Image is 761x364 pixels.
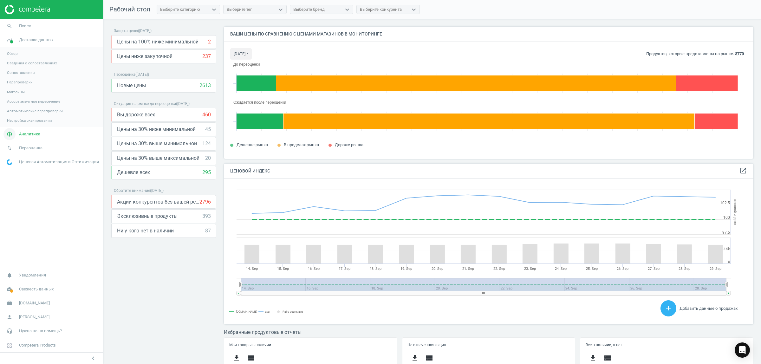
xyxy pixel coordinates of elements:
span: Вы дороже всех [117,111,155,118]
button: [DATE] [230,48,252,60]
tspan: До переоценки [233,62,260,67]
tspan: 27. Sep [648,267,660,271]
a: open_in_new [739,167,747,175]
i: chevron_left [89,354,97,362]
b: 3770 [735,51,744,56]
i: get_app [411,354,419,362]
div: Выберите категорию [160,7,200,12]
text: 0 [728,260,730,264]
tspan: Ценовой индекс [733,199,737,225]
span: Дешевле рынка [237,142,268,147]
tspan: 25. Sep [586,267,598,271]
p: Продуктов, которые представлены на рынке: [646,51,744,57]
span: Аналитика [19,131,40,137]
span: Новые цены [117,82,146,89]
i: storage [604,354,611,362]
span: Нужна наша помощь? [19,328,62,334]
h4: Ваши цены по сравнению с ценами магазинов в мониторинге [224,27,753,42]
span: Переоценка [114,72,135,77]
img: wGWNvw8QSZomAAAAABJRU5ErkJggg== [7,159,12,165]
tspan: 24. Sep [555,267,567,271]
text: 2.5k [723,247,730,251]
span: Цены на 30% ниже минимальной [117,126,196,133]
div: 124 [202,140,211,147]
text: 100 [723,215,730,220]
tspan: 16. Sep [308,267,320,271]
div: 460 [202,111,211,118]
span: Перепроверки [7,80,33,85]
span: Цены на 30% выше минимальной [117,140,197,147]
span: Переоценка [19,145,42,151]
span: Свежесть данных [19,286,54,292]
button: add [660,300,676,316]
span: В пределах рынка [284,142,319,147]
tspan: 17. Sep [339,267,351,271]
i: pie_chart_outlined [3,128,16,140]
i: timeline [3,34,16,46]
div: 87 [205,227,211,234]
div: Выберите тег [227,7,252,12]
h5: Не отвеченная акция [407,343,570,347]
tspan: 26. Sep [617,267,628,271]
tspan: 23. Sep [524,267,536,271]
span: ( [DATE] ) [176,101,190,106]
span: [PERSON_NAME] [19,314,49,320]
i: storage [426,354,433,362]
span: ( [DATE] ) [135,72,149,77]
span: Цены ниже закупочной [117,53,172,60]
span: Доставка данных [19,37,53,43]
tspan: 21. Sep [462,267,474,271]
span: Эксклюзивные продукты [117,213,178,220]
tspan: 22. Sep [493,267,505,271]
span: Ни у кого нет в наличии [117,227,174,234]
text: 102.5 [720,201,730,205]
i: swap_vert [3,142,16,154]
div: 20 [205,155,211,162]
span: Рабочий стол [109,5,150,13]
span: Дороже рынка [335,142,363,147]
tspan: 20. Sep [432,267,443,271]
div: 393 [202,213,211,220]
span: Ценовая Автоматизация и Оптимизация [19,159,99,165]
span: Защита цены [114,29,138,33]
span: Магазины [7,89,25,94]
span: Сопоставления [7,70,35,75]
span: Дешевле всех [117,169,150,176]
span: Уведомления [19,272,46,278]
i: add [665,304,672,312]
span: Ассортиментное пересечение [7,99,60,104]
div: 237 [202,53,211,60]
div: 45 [205,126,211,133]
span: Обзор [7,51,18,56]
i: work [3,297,16,309]
span: Сведения о сопоставлениях [7,61,57,66]
i: open_in_new [739,167,747,174]
i: get_app [589,354,597,362]
tspan: 28. Sep [679,267,690,271]
div: 2796 [199,198,211,205]
i: person [3,311,16,323]
span: Ситуация на рынке до переоценки [114,101,176,106]
button: chevron_left [85,354,101,362]
span: Добавить данные о продажах [680,306,738,311]
tspan: avg [265,310,270,313]
tspan: 18. Sep [370,267,381,271]
span: ( [DATE] ) [138,29,152,33]
tspan: Ожидается после переоценки [233,100,286,105]
div: 2613 [199,82,211,89]
span: ( [DATE] ) [150,188,164,193]
h5: Мои товары в наличии [229,343,392,347]
span: Цены на 100% ниже минимальной [117,38,198,45]
tspan: 15. Sep [277,267,289,271]
h5: Все в наличии, я нет [586,343,748,347]
span: Настройка сканирования [7,118,52,123]
tspan: 29. Sep [710,267,721,271]
i: notifications [3,269,16,281]
span: Competera Products [19,342,56,348]
span: Поиск [19,23,31,29]
i: get_app [233,354,240,362]
div: Выберите конкурента [360,7,402,12]
h3: Избранные продуктовые отчеты [224,329,753,335]
span: [DOMAIN_NAME] [19,300,50,306]
tspan: [DOMAIN_NAME] [236,310,257,313]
